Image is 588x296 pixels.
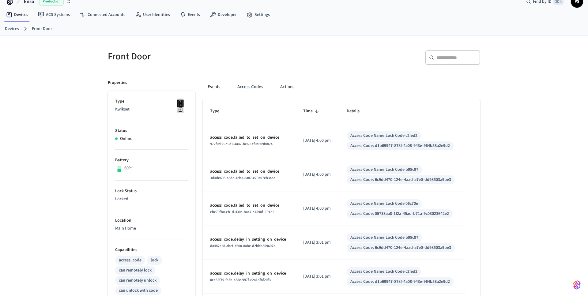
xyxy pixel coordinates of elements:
p: [DATE] 3:01 pm [303,273,332,280]
p: Battery [115,157,188,163]
p: [DATE] 4:00 pm [303,171,332,178]
p: access_code.failed_to_set_on_device [210,202,288,209]
img: SeamLogoGradient.69752ec5.svg [573,280,581,290]
h5: Front Door [108,50,290,63]
span: Type [210,107,227,116]
span: 0cc62f79-fc5b-438e-997f-c2a1df8f20f3 [210,277,271,283]
p: Locked [115,196,188,202]
p: [DATE] 4:00 pm [303,137,332,144]
div: can unlock with code [119,287,158,294]
a: User Identities [130,9,175,20]
div: lock [151,257,158,264]
button: Events [203,80,225,94]
a: Front Door [32,26,52,32]
a: Developer [205,9,242,20]
span: 3d4de605-a3dc-4cb3-8a87-e70e07eb34ce [210,175,275,181]
p: 60% [124,165,132,171]
div: Access Code: 05733aa8-1f2a-45ad-b71a-9c03023642e2 [350,211,449,217]
div: Access Code: 6c9dd470-124e-4aad-a7e0-dd98503a9be3 [350,245,451,251]
div: can remotely lock [119,267,152,274]
button: Actions [275,80,299,94]
span: 972f0d33-c9e1-4a47-bc60-ef0a609f0824 [210,141,273,147]
div: ant example [203,80,480,94]
button: Access Codes [232,80,268,94]
div: access_code [119,257,141,264]
a: Devices [1,9,33,20]
p: Online [120,136,132,142]
div: Access Code: 6c9dd470-124e-4aad-a7e0-dd98503a9be3 [350,177,451,183]
a: Events [175,9,205,20]
a: Connected Accounts [75,9,130,20]
div: Access Code: d1b69947-878f-4a08-943e-964b58a2e9d2 [350,279,450,285]
p: access_code.delay_in_setting_on_device [210,270,288,277]
div: Access Code Name: Lock Code c2fed2 [350,133,417,139]
img: Kwikset Halo Touchscreen Wifi Enabled Smart Lock, Polished Chrome, Front [173,98,188,114]
p: access_code.failed_to_set_on_device [210,134,288,141]
div: Access Code: d1b69947-878f-4a08-943e-964b58a2e9d2 [350,143,450,149]
div: Access Code Name: Lock Code b98c97 [350,167,418,173]
div: can remotely unlock [119,277,156,284]
a: ACS Systems [33,9,75,20]
p: Status [115,128,188,134]
p: Main Home [115,225,188,232]
span: cbc79fb0-cb1d-430c-ba47-c4590f1191d3 [210,209,274,215]
p: Lock Status [115,188,188,194]
div: Access Code Name: Lock Code 06c70e [350,200,418,207]
p: access_code.delay_in_setting_on_device [210,236,288,243]
p: Location [115,217,188,224]
p: Properties [108,80,127,86]
span: Time [303,107,321,116]
p: Type [115,98,188,105]
p: access_code.failed_to_set_on_device [210,168,288,175]
div: Access Code Name: Lock Code b98c97 [350,234,418,241]
p: [DATE] 3:01 pm [303,239,332,246]
a: Devices [5,26,19,32]
a: Settings [242,9,275,20]
p: Kwikset [115,106,188,113]
div: Access Code Name: Lock Code c2fed2 [350,268,417,275]
p: Capabilities [115,247,188,253]
span: Details [347,107,367,116]
p: [DATE] 4:00 pm [303,205,332,212]
span: da487e28-abcf-4600-8abe-d2bbb559607e [210,243,275,249]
